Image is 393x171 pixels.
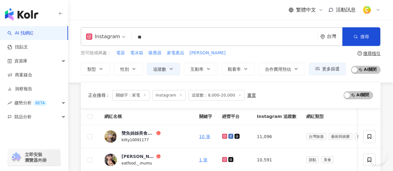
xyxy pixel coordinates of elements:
span: 繁體中文 [296,7,316,13]
span: 關鍵字：家電 [112,90,150,101]
div: 雙魚姊姊美食旅遊 [121,130,155,136]
span: 競品分析 [14,110,32,124]
span: 台灣旅遊 [306,133,326,140]
span: 藝術與娛樂 [329,133,352,140]
span: 資源庫 [14,54,27,68]
button: 觀看率 [221,63,255,75]
span: [PERSON_NAME] [190,50,226,56]
span: Instagram [152,90,186,101]
button: 電冰箱 [130,50,144,56]
span: 趨勢分析 [14,96,47,110]
iframe: Help Scout Beacon - Open [368,146,387,165]
button: 電器 [116,50,125,56]
button: 互動率 [184,63,217,75]
a: searchAI 找網紅 [7,30,34,36]
span: 正在搜尋 ： [88,93,110,98]
span: 互動率 [190,67,203,72]
button: 追蹤數 [147,63,180,75]
span: question-circle [358,51,362,56]
span: 吸塵器 [149,50,162,56]
span: eatfood._.mumu [121,161,152,165]
span: 甜點 [306,156,319,163]
span: rise [7,101,12,105]
th: Instagram 追蹤數 [252,108,301,125]
button: 更多篩選 [309,63,346,75]
span: 美食 [321,156,334,163]
a: KOL Avatar雙魚姊姊美食旅遊kitty10091177 [104,130,189,143]
img: %E6%96%B9%E5%BD%A2%E7%B4%94.png [361,4,373,16]
a: 商案媒合 [7,72,32,78]
span: 飲料 [355,133,367,140]
img: KOL Avatar [104,130,117,143]
div: 搜尋指引 [363,51,381,56]
span: 電冰箱 [130,50,143,56]
a: KOL Avatar[PERSON_NAME]。嘟嚕嚕嚕～? ? ?eatfood._.mumu [104,153,189,166]
a: 10 筆 [199,134,210,139]
span: 性別 [120,67,129,72]
span: environment [320,34,325,39]
img: KOL Avatar [104,154,117,166]
div: BETA [33,100,47,106]
button: 類型 [81,63,110,75]
span: 更多篩選 [322,66,340,71]
button: 搜尋 [342,27,380,46]
span: 電器 [116,50,125,56]
span: 您可能感興趣： [81,50,111,56]
th: 關鍵字 [194,108,217,125]
a: chrome extension立即安裝 瀏覽器外掛 [8,149,60,166]
div: 台灣 [327,34,342,39]
div: 重置 [247,93,256,98]
a: 洞察報告 [7,86,32,92]
button: 家電產品 [167,50,185,56]
span: 立即安裝 瀏覽器外掛 [25,152,47,163]
span: 追蹤數：8,000-20,000 [188,90,244,101]
button: [PERSON_NAME] [189,50,226,56]
span: 合作費用預估 [265,67,291,72]
a: 找貼文 [7,44,28,50]
img: chrome extension [10,152,22,162]
span: 追蹤數 [153,67,166,72]
span: 類型 [87,67,96,72]
th: 網紅名稱 [99,108,194,125]
a: 1 筆 [199,157,208,162]
span: 搜尋 [360,34,369,39]
div: [PERSON_NAME]。嘟嚕嚕嚕～? ? ? [121,153,155,160]
span: 活動訊息 [336,7,356,13]
img: logo [5,8,38,20]
button: 性別 [114,63,143,75]
span: 家電產品 [167,50,184,56]
button: 合作費用預估 [258,63,305,75]
th: 經營平台 [217,108,252,125]
td: 11,096 [252,125,301,148]
div: Instagram [86,32,120,42]
button: 吸塵器 [148,50,162,56]
span: kitty10091177 [121,138,149,142]
span: 觀看率 [228,67,241,72]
